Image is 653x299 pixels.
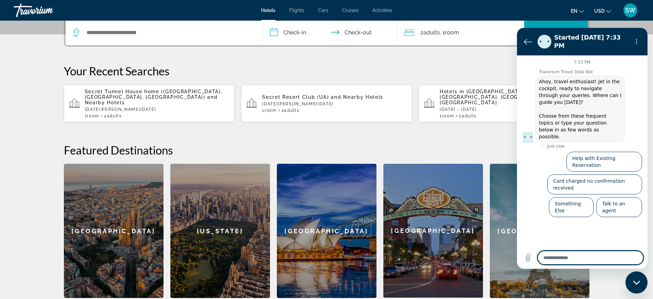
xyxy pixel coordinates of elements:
[263,20,397,45] button: Check in and out dates
[342,8,359,13] a: Cruises
[490,164,589,298] a: [GEOGRAPHIC_DATA]
[445,29,459,36] span: Room
[264,108,277,113] span: Room
[262,108,277,113] span: 1
[104,114,122,118] span: 2
[372,8,392,13] a: Activities
[318,8,328,13] a: Cars
[383,164,483,298] a: [GEOGRAPHIC_DATA]
[440,89,464,94] span: Hotels in
[284,108,299,113] span: Adults
[282,108,300,113] span: 2
[420,28,440,38] span: 2
[440,107,584,112] p: [DATE] - [DATE]
[440,114,454,118] span: 1
[64,64,589,78] p: Your Recent Searches
[442,114,454,118] span: Room
[107,114,122,118] span: Adults
[424,29,440,36] span: Adults
[621,3,639,18] button: User Menu
[383,164,483,298] div: [GEOGRAPHIC_DATA]
[459,114,477,118] span: 2
[594,6,611,16] button: Change currency
[87,114,99,118] span: Room
[14,1,82,19] a: Travorium
[397,20,524,45] button: Travelers: 2 adults, 0 children
[64,164,164,298] a: [GEOGRAPHIC_DATA]
[571,8,577,14] span: en
[262,102,406,106] p: [DATE][PERSON_NAME][DATE]
[85,114,99,118] span: 1
[517,28,648,269] iframe: Messaging window
[85,94,218,105] span: and Nearby Hotels
[66,20,588,45] div: Search widget
[64,143,589,157] h2: Featured Destinations
[85,107,229,112] p: [DATE][PERSON_NAME][DATE]
[289,8,304,13] a: Flights
[170,164,270,298] a: [US_STATE]
[241,85,412,122] button: Secret Resort Club (UA) and Nearby Hotels[DATE][PERSON_NAME][DATE]1Room2Adults
[64,85,235,122] button: Secret Tunnel House home ([GEOGRAPHIC_DATA], [GEOGRAPHIC_DATA], [GEOGRAPHIC_DATA]) and Nearby Hot...
[85,89,223,100] span: Secret Tunnel House home ([GEOGRAPHIC_DATA], [GEOGRAPHIC_DATA], [GEOGRAPHIC_DATA])
[261,8,275,13] a: Hotels
[277,164,376,298] a: [GEOGRAPHIC_DATA]
[331,94,383,100] span: and Nearby Hotels
[262,94,329,100] span: Secret Resort Club (UA)
[625,7,635,14] span: SW
[440,28,459,38] span: , 1
[419,85,589,122] button: Hotels in [GEOGRAPHIC_DATA], [GEOGRAPHIC_DATA], [GEOGRAPHIC_DATA], [GEOGRAPHIC_DATA][DATE] - [DAT...
[594,8,605,14] span: USD
[571,6,584,16] button: Change language
[462,114,477,118] span: Adults
[440,89,560,105] span: [GEOGRAPHIC_DATA], [GEOGRAPHIC_DATA], [GEOGRAPHIC_DATA], [GEOGRAPHIC_DATA]
[626,271,648,293] iframe: Button to launch messaging window, conversation in progress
